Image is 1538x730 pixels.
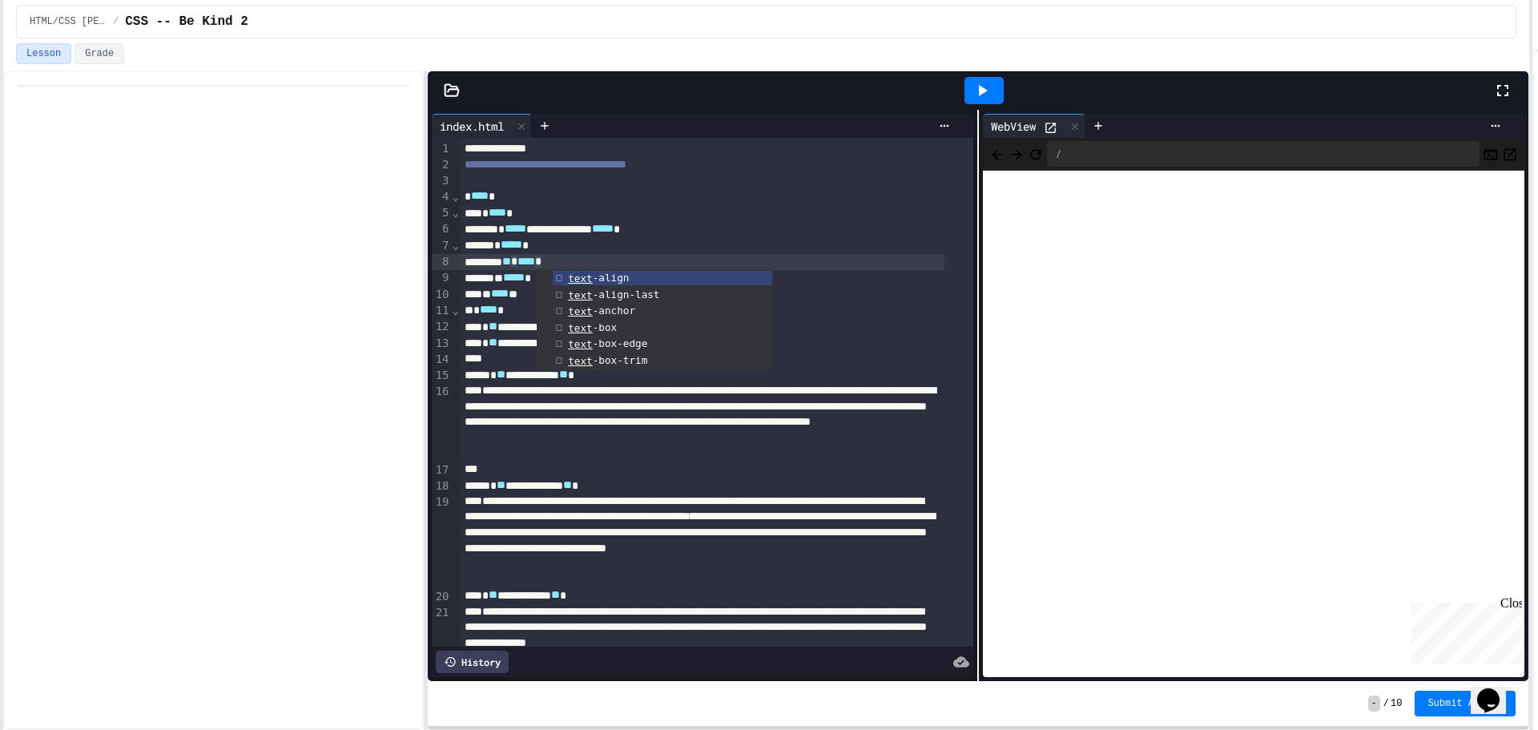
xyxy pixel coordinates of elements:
[1009,143,1025,163] span: Forward
[983,118,1044,135] div: WebView
[1415,691,1516,716] button: Submit Answer
[432,114,532,138] div: index.html
[432,287,452,303] div: 10
[1383,697,1389,710] span: /
[432,221,452,237] div: 6
[568,354,647,366] span: -box-trim
[432,462,452,478] div: 17
[432,368,452,384] div: 15
[432,173,452,189] div: 3
[432,336,452,352] div: 13
[989,143,1005,163] span: Back
[432,157,452,173] div: 2
[983,171,1524,678] iframe: Web Preview
[568,272,592,284] span: text
[432,478,452,494] div: 18
[432,494,452,589] div: 19
[74,43,124,64] button: Grade
[537,269,771,371] ul: Completions
[432,605,452,667] div: 21
[432,589,452,605] div: 20
[568,272,629,284] span: -align
[452,304,460,317] span: Fold line
[432,303,452,319] div: 11
[432,205,452,221] div: 5
[1391,697,1402,710] span: 10
[568,321,617,333] span: -box
[1483,144,1499,163] button: Console
[568,305,592,317] span: text
[1502,144,1518,163] button: Open in new tab
[432,352,452,368] div: 14
[1047,141,1480,167] div: /
[432,238,452,254] div: 7
[1427,697,1503,710] span: Submit Answer
[1471,666,1522,714] iframe: chat widget
[568,338,592,350] span: text
[568,289,592,301] span: text
[125,12,248,31] span: CSS -- Be Kind 2
[568,337,647,349] span: -box-edge
[16,43,71,64] button: Lesson
[1368,696,1380,712] span: -
[432,141,452,157] div: 1
[568,322,592,334] span: text
[452,190,460,203] span: Fold line
[983,114,1085,138] div: WebView
[6,6,111,102] div: Chat with us now!Close
[432,254,452,270] div: 8
[436,651,509,673] div: History
[1028,144,1044,163] button: Refresh
[432,270,452,286] div: 9
[1405,596,1522,664] iframe: chat widget
[568,288,659,300] span: -align-last
[452,239,460,252] span: Fold line
[30,15,107,28] span: HTML/CSS Campbell
[568,355,592,367] span: text
[452,206,460,219] span: Fold line
[568,305,635,317] span: -anchor
[113,15,119,28] span: /
[432,189,452,205] div: 4
[432,118,512,135] div: index.html
[432,319,452,335] div: 12
[432,384,452,462] div: 16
